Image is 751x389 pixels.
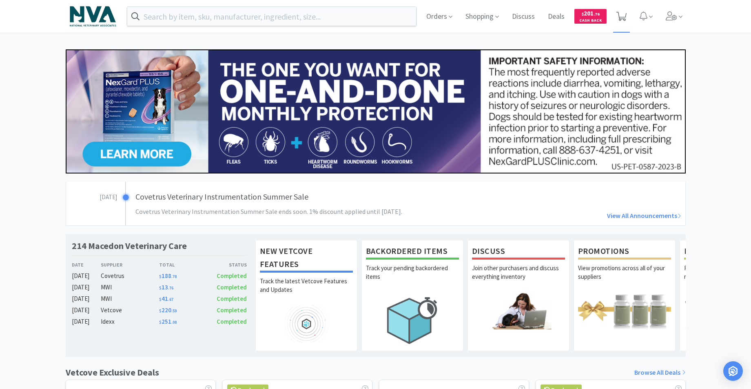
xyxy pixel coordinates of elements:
[72,305,101,315] div: [DATE]
[72,240,187,252] h1: 214 Macedon Veterinary Care
[582,11,584,17] span: $
[361,240,463,351] a: Backordered ItemsTrack your pending backordered items
[217,306,247,314] span: Completed
[217,283,247,291] span: Completed
[171,320,177,325] span: . 08
[159,297,162,302] span: $
[483,211,681,221] a: View All Announcements
[467,240,569,351] a: DiscussJoin other purchasers and discuss everything inventory
[159,274,162,279] span: $
[159,308,162,313] span: $
[472,245,565,260] h1: Discuss
[574,240,676,351] a: PromotionsView promotions across all of your suppliers
[66,49,686,173] img: 24562ba5414042f391a945fa418716b7_350.jpg
[72,282,247,292] a: [DATE]MWI$13.76Completed
[72,317,247,327] a: [DATE]Idexx$251.08Completed
[159,285,162,291] span: $
[101,305,159,315] div: Vetcove
[101,261,159,269] div: Supplier
[578,264,671,292] p: View promotions across all of your suppliers
[723,361,743,381] div: Open Intercom Messenger
[366,264,459,292] p: Track your pending backordered items
[509,13,538,20] a: Discuss
[135,207,445,217] p: Covetrus Veterinary Instrumentation Summer Sale ends soon. 1% discount applied until [DATE].
[72,294,247,304] a: [DATE]MWI$41.67Completed
[101,282,159,292] div: MWI
[72,282,101,292] div: [DATE]
[578,292,671,329] img: hero_promotions.png
[217,318,247,325] span: Completed
[159,306,177,314] span: 220
[366,292,459,348] img: hero_backorders.png
[101,317,159,327] div: Idexx
[582,9,600,17] span: 201
[135,190,479,203] h3: Covetrus Veterinary Instrumentation Summer Sale
[159,295,173,302] span: 41
[366,245,459,260] h1: Backordered Items
[127,7,416,26] input: Search by item, sku, manufacturer, ingredient, size...
[159,272,177,280] span: 188
[217,295,247,302] span: Completed
[472,264,565,292] p: Join other purchasers and discuss everything inventory
[634,367,686,378] a: Browse All Deals
[159,318,177,325] span: 251
[72,317,101,327] div: [DATE]
[159,320,162,325] span: $
[72,261,101,269] div: Date
[472,292,565,329] img: hero_discuss.png
[260,245,353,273] h1: New Vetcove Features
[545,13,568,20] a: Deals
[203,261,247,269] div: Status
[594,11,600,17] span: . 76
[159,283,173,291] span: 13
[159,261,203,269] div: Total
[217,272,247,280] span: Completed
[574,5,607,27] a: $201.76Cash Back
[260,305,353,342] img: hero_feature_roadmap.png
[72,305,247,315] a: [DATE]Vetcove$220.59Completed
[171,308,177,313] span: . 59
[101,271,159,281] div: Covetrus
[171,274,177,279] span: . 78
[66,2,120,31] img: 63c5bf86fc7e40bdb3a5250099754568_2.png
[66,190,117,202] h3: [DATE]
[72,271,101,281] div: [DATE]
[168,285,173,291] span: . 76
[72,294,101,304] div: [DATE]
[260,277,353,305] p: Track the latest Vetcove Features and Updates
[255,240,357,351] a: New Vetcove FeaturesTrack the latest Vetcove Features and Updates
[168,297,173,302] span: . 67
[101,294,159,304] div: MWI
[578,245,671,260] h1: Promotions
[579,18,602,24] span: Cash Back
[72,271,247,281] a: [DATE]Covetrus$188.78Completed
[66,365,159,380] h1: Vetcove Exclusive Deals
